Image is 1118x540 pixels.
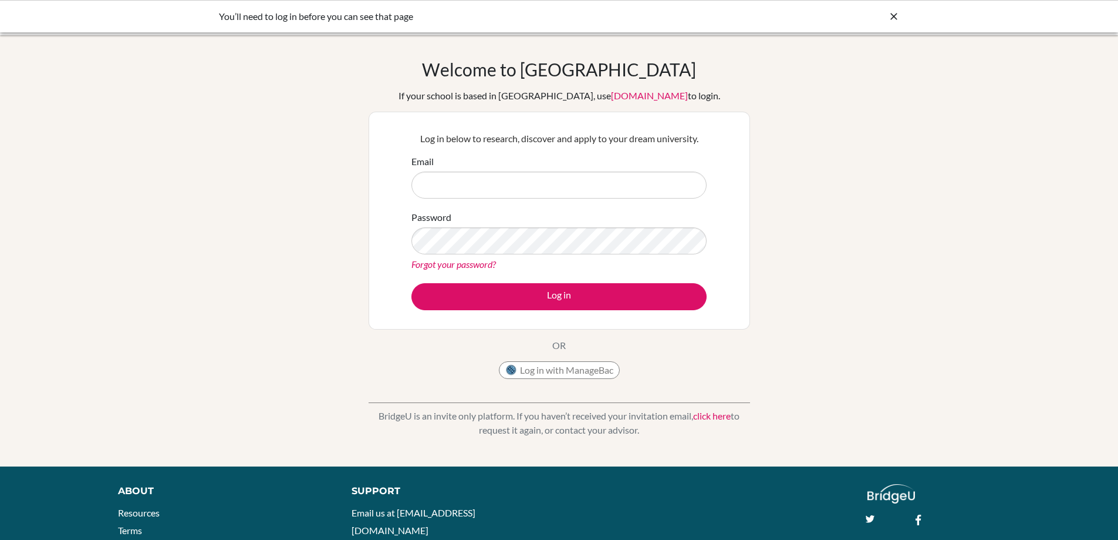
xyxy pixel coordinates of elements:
[352,484,545,498] div: Support
[219,9,724,24] div: You’ll need to log in before you can see that page
[352,507,475,536] a: Email us at [EMAIL_ADDRESS][DOMAIN_NAME]
[693,410,731,421] a: click here
[552,338,566,353] p: OR
[118,484,325,498] div: About
[611,90,688,101] a: [DOMAIN_NAME]
[499,361,620,379] button: Log in with ManageBac
[411,155,434,169] label: Email
[411,132,707,146] p: Log in below to research, discover and apply to your dream university.
[369,409,750,437] p: BridgeU is an invite only platform. If you haven’t received your invitation email, to request it ...
[118,507,160,518] a: Resources
[422,59,696,80] h1: Welcome to [GEOGRAPHIC_DATA]
[411,283,707,310] button: Log in
[867,484,915,504] img: logo_white@2x-f4f0deed5e89b7ecb1c2cc34c3e3d731f90f0f143d5ea2071677605dd97b5244.png
[411,259,496,270] a: Forgot your password?
[411,210,451,224] label: Password
[398,89,720,103] div: If your school is based in [GEOGRAPHIC_DATA], use to login.
[118,525,142,536] a: Terms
